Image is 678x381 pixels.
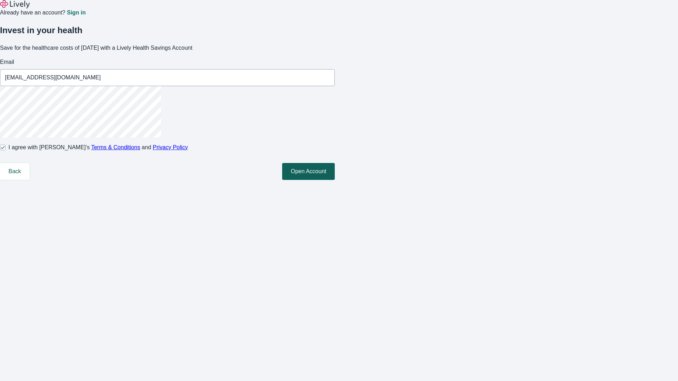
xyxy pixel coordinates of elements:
[282,163,335,180] button: Open Account
[8,143,188,152] span: I agree with [PERSON_NAME]’s and
[153,144,188,150] a: Privacy Policy
[67,10,85,16] a: Sign in
[91,144,140,150] a: Terms & Conditions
